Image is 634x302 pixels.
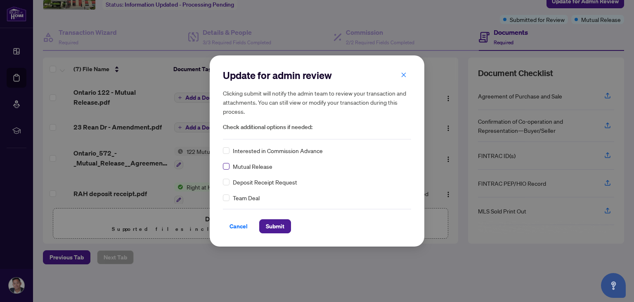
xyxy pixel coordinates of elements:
span: Interested in Commission Advance [233,146,323,155]
span: close [401,72,407,78]
span: Mutual Release [233,162,272,171]
span: Deposit Receipt Request [233,177,297,187]
button: Cancel [223,219,254,233]
button: Submit [259,219,291,233]
h5: Clicking submit will notify the admin team to review your transaction and attachments. You can st... [223,89,411,116]
span: Submit [266,220,284,233]
button: Open asap [601,273,626,298]
h2: Update for admin review [223,69,411,82]
span: Check additional options if needed: [223,122,411,132]
span: Team Deal [233,193,260,202]
span: Cancel [229,220,248,233]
